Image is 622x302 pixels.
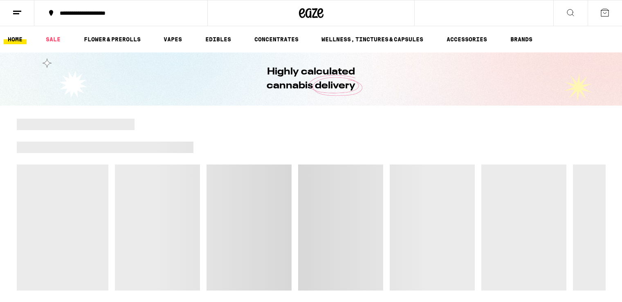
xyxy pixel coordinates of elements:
a: FLOWER & PREROLLS [80,34,145,44]
a: BRANDS [506,34,537,44]
a: WELLNESS, TINCTURES & CAPSULES [317,34,427,44]
h1: Highly calculated cannabis delivery [244,65,379,93]
a: SALE [42,34,65,44]
a: HOME [4,34,27,44]
a: EDIBLES [201,34,235,44]
a: VAPES [159,34,186,44]
a: CONCENTRATES [250,34,303,44]
a: ACCESSORIES [442,34,491,44]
